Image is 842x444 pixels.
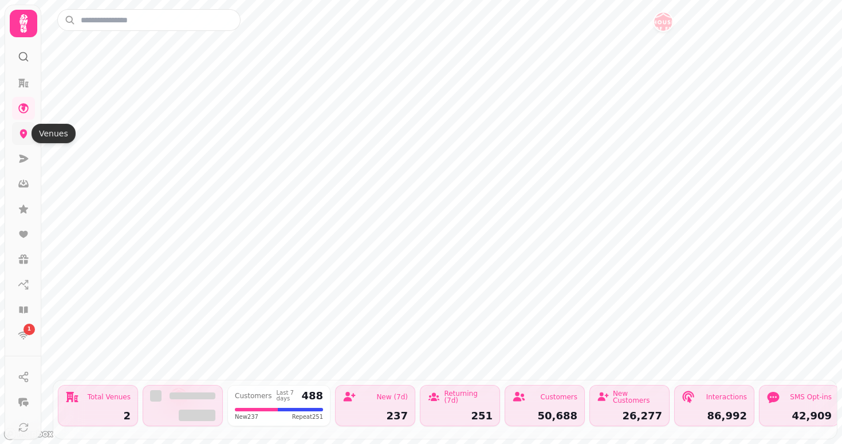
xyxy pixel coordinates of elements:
[444,390,493,404] div: Returning (7d)
[12,324,35,347] a: 1
[32,124,76,143] div: Venues
[343,411,408,421] div: 237
[3,427,54,441] a: Mapbox logo
[27,325,31,333] span: 1
[706,394,747,400] div: Interactions
[427,411,493,421] div: 251
[235,412,258,421] span: New 237
[512,411,577,421] div: 50,688
[88,394,131,400] div: Total Venues
[235,392,272,399] div: Customers
[376,394,408,400] div: New (7d)
[277,390,297,402] div: Last 7 days
[613,390,662,404] div: New Customers
[682,411,747,421] div: 86,992
[597,411,662,421] div: 26,277
[790,394,832,400] div: SMS Opt-ins
[301,391,323,401] div: 488
[766,411,832,421] div: 42,909
[292,412,323,421] span: Repeat 251
[65,411,131,421] div: 2
[540,394,577,400] div: Customers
